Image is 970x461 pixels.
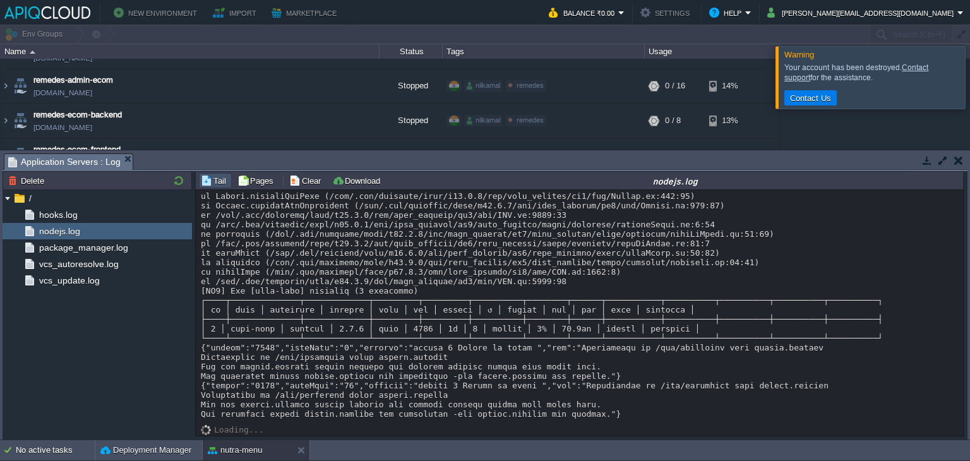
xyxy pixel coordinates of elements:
[37,258,121,270] a: vcs_autoresolve.log
[380,104,443,138] div: Stopped
[201,175,230,186] button: Tail
[332,175,384,186] button: Download
[767,5,957,20] button: [PERSON_NAME][EMAIL_ADDRESS][DOMAIN_NAME]
[1,139,11,173] img: AMDAwAAAACH5BAEAAAAALAAAAAABAAEAAAICRAEAOw==
[37,242,130,253] a: package_manager.log
[665,139,681,173] div: 0 / 8
[517,117,544,124] span: remedes
[380,69,443,104] div: Stopped
[208,444,262,457] button: nutra-menu
[549,5,618,20] button: Balance ₹0.00
[33,52,92,65] a: [DOMAIN_NAME]
[464,81,503,92] div: nilkamal
[4,6,90,19] img: APIQCloud
[33,87,92,100] a: [DOMAIN_NAME]
[272,5,340,20] button: Marketplace
[237,175,277,186] button: Pages
[709,139,750,173] div: 32%
[16,440,95,460] div: No active tasks
[11,139,29,173] img: AMDAwAAAACH5BAEAAAAALAAAAAABAAEAAAICRAEAOw==
[640,5,693,20] button: Settings
[443,44,644,59] div: Tags
[709,5,745,20] button: Help
[389,176,962,186] div: nodejs.log
[1,44,379,59] div: Name
[114,5,201,20] button: New Environment
[1,69,11,104] img: AMDAwAAAACH5BAEAAAAALAAAAAABAAEAAAICRAEAOw==
[33,122,92,135] a: [DOMAIN_NAME]
[1,104,11,138] img: AMDAwAAAACH5BAEAAAAALAAAAAABAAEAAAICRAEAOw==
[786,92,835,104] button: Contact Us
[201,425,214,435] img: AMDAwAAAACH5BAEAAAAALAAAAAABAAEAAAICRAEAOw==
[33,75,113,87] a: remedes-admin-ecom
[37,275,102,286] a: vcs_update.log
[33,144,121,157] a: remedes-ecom-frontend
[784,50,814,59] span: Warning
[380,139,443,173] div: Stopped
[27,193,33,204] a: /
[464,116,503,127] div: nilkamal
[100,444,191,457] button: Deployment Manager
[11,69,29,104] img: AMDAwAAAACH5BAEAAAAALAAAAAABAAEAAAICRAEAOw==
[30,51,35,54] img: AMDAwAAAACH5BAEAAAAALAAAAAABAAEAAAICRAEAOw==
[380,44,442,59] div: Status
[517,82,544,90] span: remedes
[213,5,260,20] button: Import
[37,209,80,220] a: hooks.log
[665,104,681,138] div: 0 / 8
[784,63,962,83] div: Your account has been destroyed. for the assistance.
[709,104,750,138] div: 13%
[709,69,750,104] div: 14%
[645,44,779,59] div: Usage
[8,154,121,170] span: Application Servers : Log
[11,104,29,138] img: AMDAwAAAACH5BAEAAAAALAAAAAABAAEAAAICRAEAOw==
[37,225,82,237] a: nodejs.log
[8,175,48,186] button: Delete
[214,425,263,434] div: Loading...
[33,109,122,122] a: remedes-ecom-backend
[289,175,325,186] button: Clear
[665,69,685,104] div: 0 / 16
